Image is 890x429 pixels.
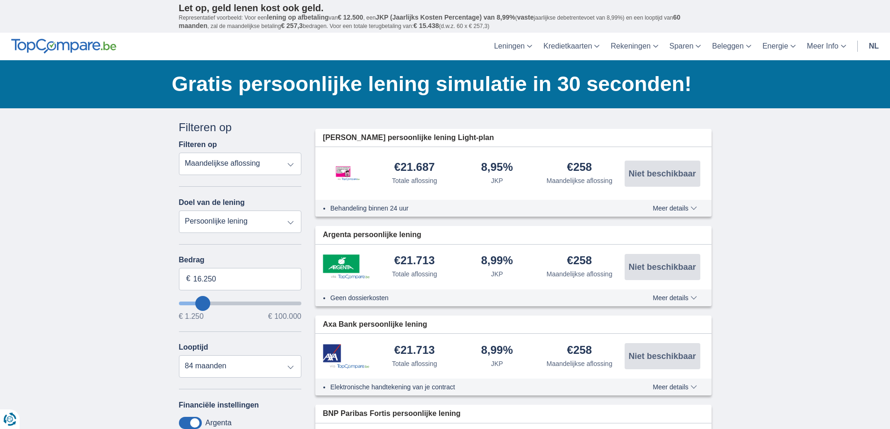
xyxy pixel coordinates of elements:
div: €258 [567,162,592,174]
label: Argenta [206,419,232,427]
span: Argenta persoonlijke lening [323,230,421,240]
img: TopCompare [11,39,116,54]
div: Totale aflossing [392,359,437,368]
div: Maandelijkse aflossing [547,269,612,279]
div: 8,95% [481,162,513,174]
div: Filteren op [179,120,302,135]
div: Totale aflossing [392,269,437,279]
span: € 100.000 [268,313,301,320]
span: Meer details [653,205,697,211]
a: Beleggen [706,33,757,60]
span: € 12.500 [338,14,363,21]
span: [PERSON_NAME] persoonlijke lening Light-plan [323,133,494,143]
span: € 1.250 [179,313,204,320]
h1: Gratis persoonlijke lening simulatie in 30 seconden! [172,70,712,98]
label: Doel van de lening [179,198,245,207]
button: Niet beschikbaar [625,254,700,280]
span: € 15.438 [413,22,439,29]
span: Niet beschikbaar [628,263,696,271]
p: Let op, geld lenen kost ook geld. [179,2,712,14]
div: 8,99% [481,255,513,267]
label: Financiële instellingen [179,401,259,409]
label: Filteren op [179,141,217,149]
div: JKP [491,359,503,368]
span: Axa Bank persoonlijke lening [323,319,427,330]
div: Maandelijkse aflossing [547,359,612,368]
span: Niet beschikbaar [628,169,696,178]
span: 60 maanden [179,14,681,29]
a: Energie [757,33,801,60]
div: €21.713 [394,345,435,357]
a: Kredietkaarten [538,33,605,60]
p: Representatief voorbeeld: Voor een van , een ( jaarlijkse debetrentevoet van 8,99%) en een loopti... [179,14,712,30]
a: nl [863,33,884,60]
div: JKP [491,269,503,279]
li: Geen dossierkosten [330,293,619,302]
span: € 257,3 [281,22,303,29]
span: Meer details [653,384,697,390]
img: product.pl.alt Axa Bank [323,344,370,369]
span: vaste [517,14,534,21]
label: Looptijd [179,343,208,352]
span: lening op afbetaling [267,14,328,21]
div: 8,99% [481,345,513,357]
a: Rekeningen [605,33,663,60]
input: wantToBorrow [179,302,302,305]
div: Maandelijkse aflossing [547,176,612,185]
span: BNP Paribas Fortis persoonlijke lening [323,408,461,419]
a: Leningen [488,33,538,60]
div: €258 [567,345,592,357]
li: Elektronische handtekening van je contract [330,382,619,392]
span: Meer details [653,295,697,301]
a: Sparen [664,33,707,60]
button: Niet beschikbaar [625,343,700,369]
button: Meer details [646,204,704,212]
span: Niet beschikbaar [628,352,696,360]
div: €21.687 [394,162,435,174]
div: JKP [491,176,503,185]
img: product.pl.alt Argenta [323,254,370,279]
img: product.pl.alt Leemans Kredieten [323,156,370,190]
a: Meer Info [801,33,852,60]
button: Niet beschikbaar [625,161,700,187]
label: Bedrag [179,256,302,264]
span: € [186,274,191,284]
button: Meer details [646,383,704,391]
span: JKP (Jaarlijks Kosten Percentage) van 8,99% [376,14,515,21]
li: Behandeling binnen 24 uur [330,204,619,213]
div: €21.713 [394,255,435,267]
button: Meer details [646,294,704,302]
div: Totale aflossing [392,176,437,185]
div: €258 [567,255,592,267]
